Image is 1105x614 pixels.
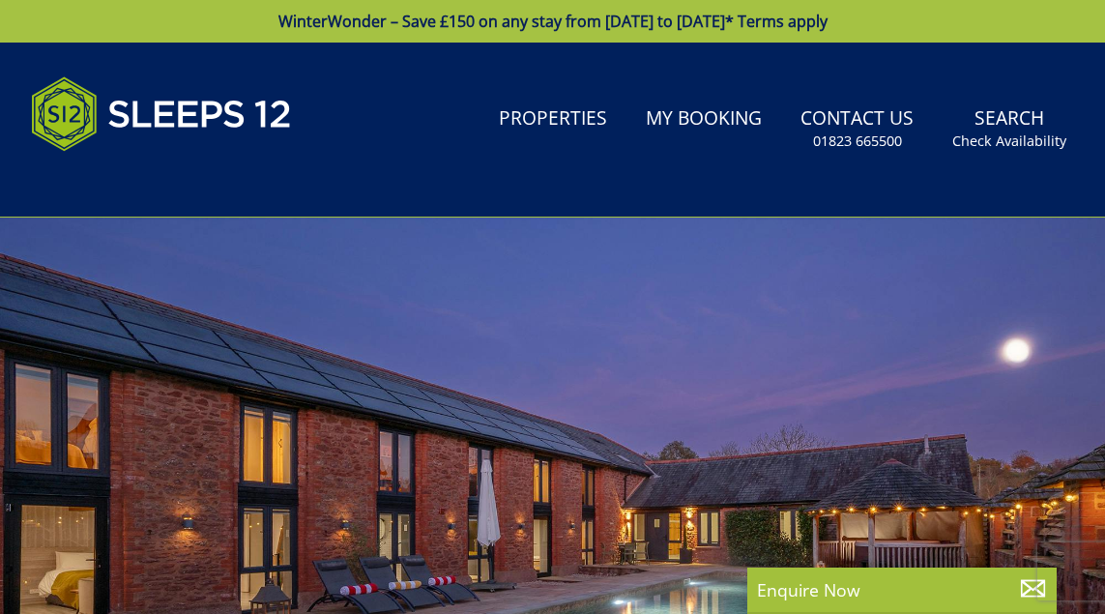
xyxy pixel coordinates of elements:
a: SearchCheck Availability [945,98,1074,161]
small: 01823 665500 [813,132,902,151]
p: Enquire Now [757,577,1047,602]
iframe: Customer reviews powered by Trustpilot [21,174,224,190]
a: Properties [491,98,615,141]
a: Contact Us01823 665500 [793,98,921,161]
a: My Booking [638,98,770,141]
img: Sleeps 12 [31,66,292,162]
small: Check Availability [952,132,1066,151]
